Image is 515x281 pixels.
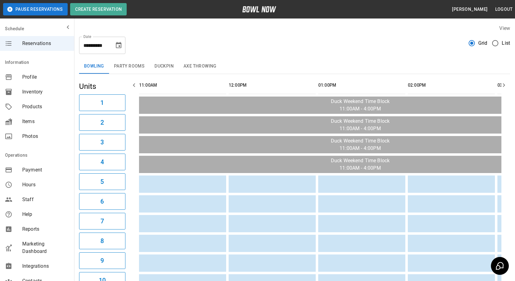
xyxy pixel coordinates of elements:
[100,196,104,206] h6: 6
[100,98,104,108] h6: 1
[3,3,68,15] button: Pause Reservations
[109,59,150,74] button: Party Rooms
[450,4,490,15] button: [PERSON_NAME]
[318,76,405,94] th: 01:00PM
[79,233,125,249] button: 8
[79,252,125,269] button: 9
[79,173,125,190] button: 5
[493,4,515,15] button: Logout
[229,76,316,94] th: 12:00PM
[408,76,495,94] th: 02:00PM
[100,177,104,187] h6: 5
[22,225,69,233] span: Reports
[179,59,222,74] button: Axe Throwing
[100,137,104,147] h6: 3
[499,25,510,31] label: View
[22,103,69,110] span: Products
[79,94,125,111] button: 1
[79,134,125,151] button: 3
[79,213,125,229] button: 7
[100,157,104,167] h6: 4
[150,59,179,74] button: Duckpin
[79,81,125,91] h5: Units
[22,118,69,125] span: Items
[112,39,125,52] button: Choose date, selected date is Sep 21, 2025
[22,73,69,81] span: Profile
[242,6,276,12] img: logo
[100,216,104,226] h6: 7
[79,114,125,131] button: 2
[100,256,104,266] h6: 9
[22,40,69,47] span: Reservations
[22,166,69,174] span: Payment
[22,211,69,218] span: Help
[79,59,510,74] div: inventory tabs
[70,3,127,15] button: Create Reservation
[22,88,69,96] span: Inventory
[22,262,69,270] span: Integrations
[139,76,226,94] th: 11:00AM
[79,59,109,74] button: Bowling
[22,133,69,140] span: Photos
[100,236,104,246] h6: 8
[22,196,69,203] span: Staff
[100,118,104,127] h6: 2
[478,39,488,47] span: Grid
[22,181,69,188] span: Hours
[79,193,125,210] button: 6
[502,39,510,47] span: List
[22,240,69,255] span: Marketing Dashboard
[79,154,125,170] button: 4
